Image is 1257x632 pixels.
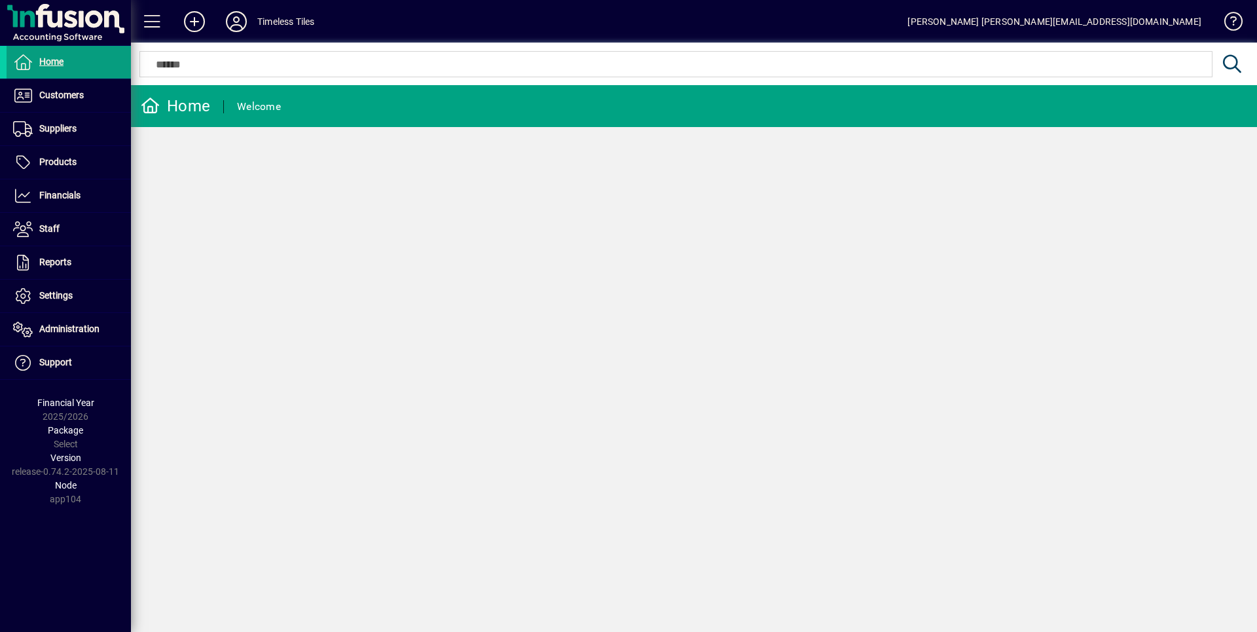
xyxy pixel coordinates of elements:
[141,96,210,117] div: Home
[39,90,84,100] span: Customers
[7,246,131,279] a: Reports
[39,157,77,167] span: Products
[39,357,72,367] span: Support
[907,11,1201,32] div: [PERSON_NAME] [PERSON_NAME][EMAIL_ADDRESS][DOMAIN_NAME]
[39,56,64,67] span: Home
[7,179,131,212] a: Financials
[215,10,257,33] button: Profile
[173,10,215,33] button: Add
[7,346,131,379] a: Support
[237,96,281,117] div: Welcome
[1214,3,1241,45] a: Knowledge Base
[39,190,81,200] span: Financials
[39,123,77,134] span: Suppliers
[7,213,131,246] a: Staff
[39,290,73,301] span: Settings
[7,313,131,346] a: Administration
[7,280,131,312] a: Settings
[48,425,83,436] span: Package
[7,146,131,179] a: Products
[39,223,60,234] span: Staff
[55,480,77,491] span: Node
[257,11,314,32] div: Timeless Tiles
[50,453,81,463] span: Version
[37,398,94,408] span: Financial Year
[39,324,100,334] span: Administration
[7,113,131,145] a: Suppliers
[7,79,131,112] a: Customers
[39,257,71,267] span: Reports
